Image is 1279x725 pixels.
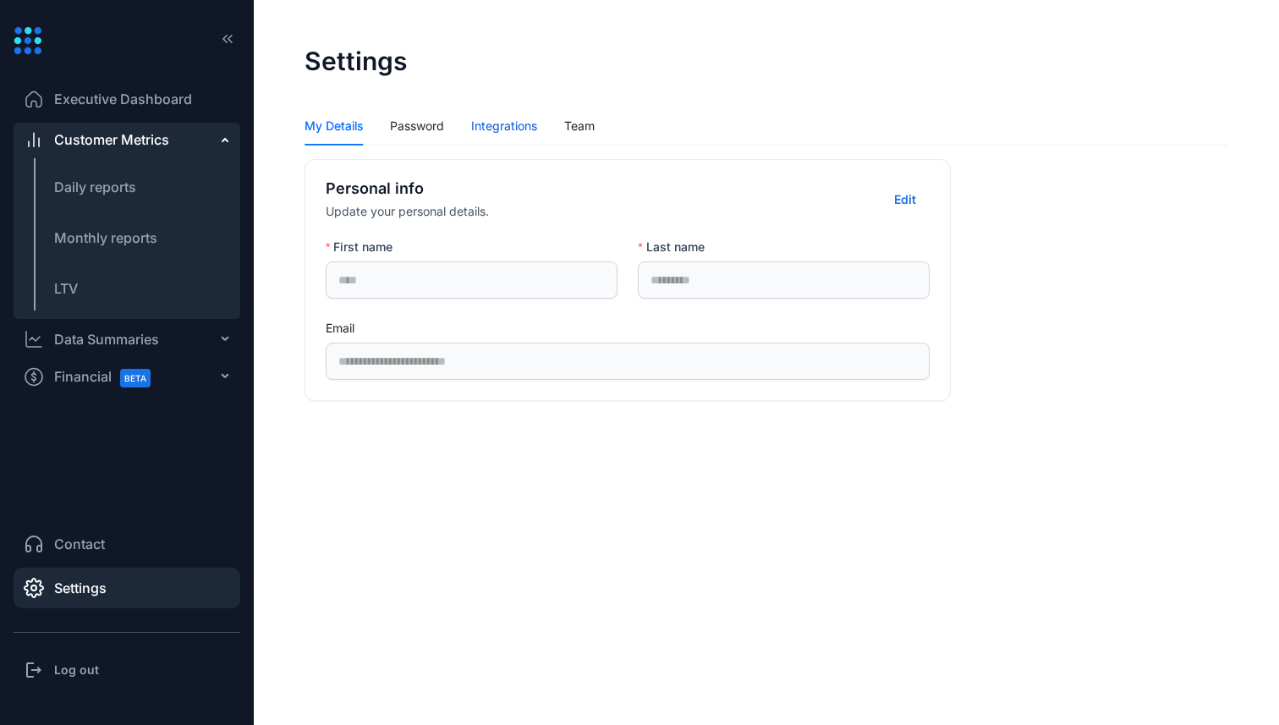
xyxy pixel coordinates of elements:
[54,578,107,598] span: Settings
[305,117,363,135] div: My Details
[326,319,366,338] label: Email
[326,177,489,200] h3: Personal info
[54,329,159,349] div: Data Summaries
[54,229,157,246] span: Monthly reports
[54,534,105,554] span: Contact
[326,343,930,380] input: Email
[326,239,404,255] label: First name
[54,662,99,678] h3: Log out
[54,89,192,109] span: Executive Dashboard
[638,239,716,255] label: Last name
[564,117,595,135] div: Team
[279,25,1254,96] header: Settings
[54,358,166,396] span: Financial
[638,261,930,299] input: Last name
[54,179,136,195] span: Daily reports
[894,191,916,208] span: Edit
[326,204,489,218] span: Update your personal details.
[120,369,151,387] span: BETA
[54,129,169,150] span: Customer Metrics
[471,117,537,135] div: Integrations
[881,186,930,213] button: Edit
[54,280,78,297] span: LTV
[390,117,444,135] div: Password
[326,261,618,299] input: First name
